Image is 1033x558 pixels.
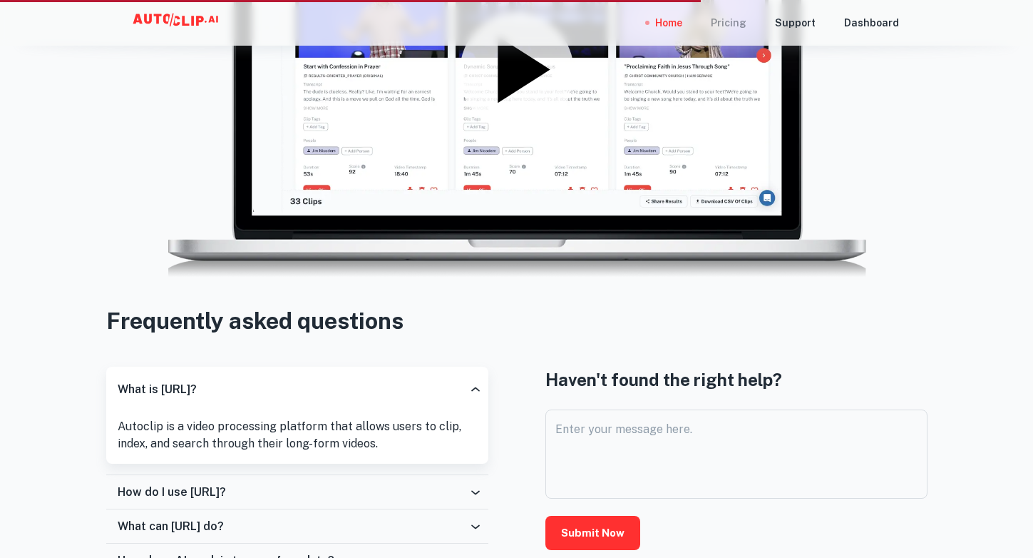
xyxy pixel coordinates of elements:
[545,516,640,550] button: Submit Now
[106,304,927,338] h3: Frequently asked questions
[106,475,488,509] div: How do I use [URL]?
[118,382,197,396] h6: What is [URL]?
[106,367,488,412] div: What is [URL]?
[118,485,226,499] h6: How do I use [URL]?
[118,519,224,533] h6: What can [URL] do?
[118,418,477,452] p: Autoclip is a video processing platform that allows users to clip, index, and search through thei...
[106,509,488,544] div: What can [URL] do?
[545,367,927,392] h4: Haven't found the right help?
